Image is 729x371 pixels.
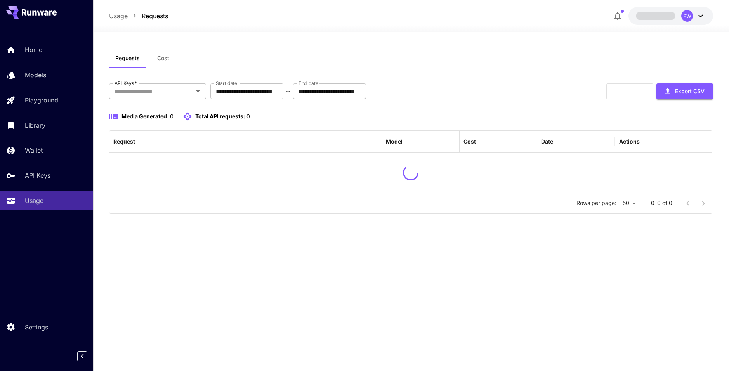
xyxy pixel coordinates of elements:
button: Collapse sidebar [77,351,87,361]
span: Media Generated: [121,113,169,120]
p: Wallet [25,146,43,155]
button: Open [193,86,203,97]
span: Requests [115,55,140,62]
p: Playground [25,95,58,105]
p: Usage [25,196,43,205]
span: 0 [246,113,250,120]
p: ~ [286,87,290,96]
label: End date [299,80,318,87]
div: Request [113,138,135,145]
div: PW [681,10,693,22]
label: Start date [216,80,237,87]
span: Total API requests: [195,113,245,120]
p: API Keys [25,171,50,180]
a: Usage [109,11,128,21]
p: 0–0 of 0 [651,199,672,207]
span: 0 [170,113,174,120]
div: Cost [463,138,476,145]
div: Actions [619,138,640,145]
div: Model [386,138,403,145]
div: Collapse sidebar [83,349,93,363]
p: Home [25,45,42,54]
a: Requests [142,11,168,21]
p: Models [25,70,46,80]
label: API Keys [115,80,137,87]
div: 50 [620,198,639,209]
button: Export CSV [656,83,713,99]
nav: breadcrumb [109,11,168,21]
p: Settings [25,322,48,332]
div: Date [541,138,553,145]
p: Rows per page: [576,199,616,207]
button: PW [628,7,713,25]
span: Cost [157,55,169,62]
p: Library [25,121,45,130]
